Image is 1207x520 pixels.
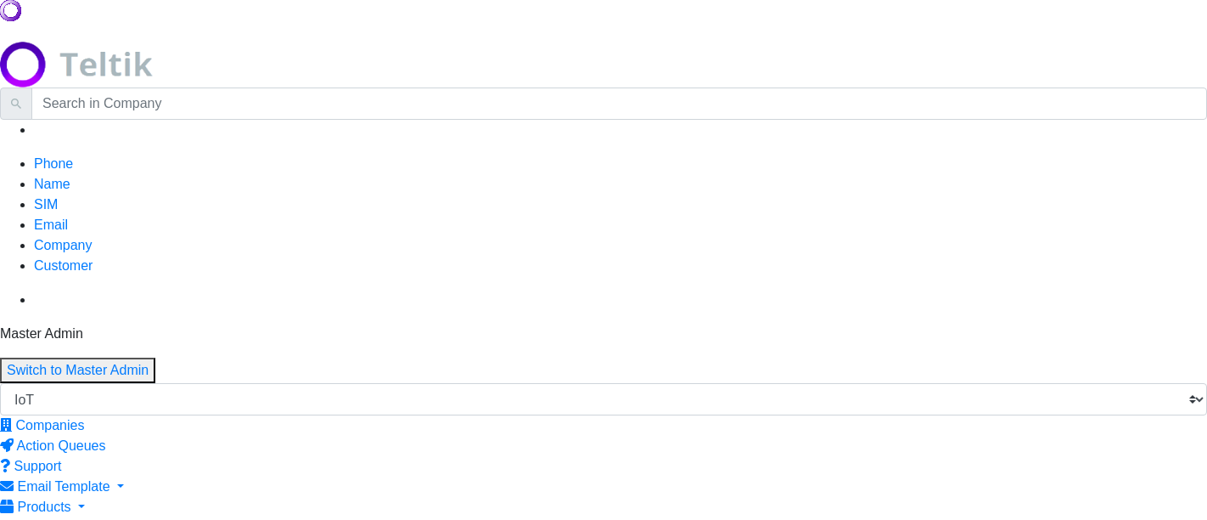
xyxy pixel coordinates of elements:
span: Products [17,500,70,514]
a: SIM [34,197,58,212]
span: Action Queues [17,438,106,453]
a: Company [34,238,92,252]
span: Companies [15,418,84,432]
a: Customer [34,258,93,273]
a: Phone [34,156,73,171]
a: Name [34,177,70,191]
span: Support [14,459,61,473]
a: Switch to Master Admin [7,363,149,377]
a: Email [34,218,68,232]
input: Search in Company [31,88,1207,120]
span: Email Template [17,479,109,494]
